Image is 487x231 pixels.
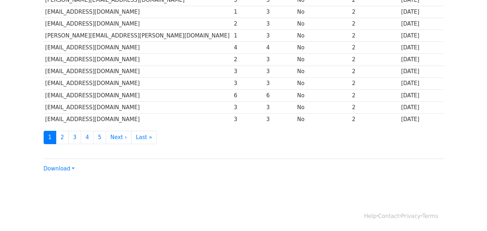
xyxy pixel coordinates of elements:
td: [EMAIL_ADDRESS][DOMAIN_NAME] [44,113,232,125]
td: No [296,30,350,42]
td: [DATE] [399,42,444,54]
td: [DATE] [399,6,444,18]
td: 2 [350,77,399,89]
td: [DATE] [399,101,444,113]
td: [EMAIL_ADDRESS][DOMAIN_NAME] [44,18,232,30]
a: Help [364,213,376,219]
a: 3 [68,131,81,144]
td: 6 [265,89,296,101]
a: Terms [422,213,438,219]
td: No [296,6,350,18]
td: 2 [350,42,399,54]
td: 3 [232,77,265,89]
td: 2 [350,18,399,30]
a: Last » [131,131,157,144]
td: 1 [232,6,265,18]
td: No [296,54,350,66]
a: 1 [44,131,57,144]
td: 2 [350,54,399,66]
td: No [296,18,350,30]
td: 3 [265,66,296,77]
td: [EMAIL_ADDRESS][DOMAIN_NAME] [44,101,232,113]
td: [DATE] [399,18,444,30]
td: 1 [232,30,265,42]
td: 2 [350,101,399,113]
td: 2 [232,18,265,30]
td: [DATE] [399,89,444,101]
a: Next › [106,131,132,144]
td: No [296,66,350,77]
td: 3 [265,113,296,125]
td: 3 [265,6,296,18]
td: [EMAIL_ADDRESS][DOMAIN_NAME] [44,77,232,89]
td: [EMAIL_ADDRESS][DOMAIN_NAME] [44,6,232,18]
td: [EMAIL_ADDRESS][DOMAIN_NAME] [44,66,232,77]
td: 3 [232,113,265,125]
td: 6 [232,89,265,101]
a: 2 [56,131,69,144]
a: Privacy [401,213,420,219]
td: 3 [265,54,296,66]
td: 2 [232,54,265,66]
a: Contact [378,213,399,219]
td: 3 [265,18,296,30]
td: 2 [350,66,399,77]
td: 2 [350,113,399,125]
td: No [296,101,350,113]
td: 4 [265,42,296,54]
td: [EMAIL_ADDRESS][DOMAIN_NAME] [44,54,232,66]
td: 2 [350,30,399,42]
td: No [296,113,350,125]
td: 3 [232,66,265,77]
td: No [296,42,350,54]
td: [DATE] [399,77,444,89]
td: 2 [350,89,399,101]
td: No [296,77,350,89]
a: Download [44,165,75,172]
td: 3 [265,30,296,42]
td: [EMAIL_ADDRESS][DOMAIN_NAME] [44,42,232,54]
td: [DATE] [399,54,444,66]
td: 3 [232,101,265,113]
a: 4 [81,131,94,144]
td: 4 [232,42,265,54]
iframe: Chat Widget [451,196,487,231]
td: 3 [265,77,296,89]
td: 3 [265,101,296,113]
td: No [296,89,350,101]
td: [DATE] [399,66,444,77]
td: [DATE] [399,30,444,42]
td: [EMAIL_ADDRESS][DOMAIN_NAME] [44,89,232,101]
a: 5 [93,131,106,144]
td: [DATE] [399,113,444,125]
td: [PERSON_NAME][EMAIL_ADDRESS][PERSON_NAME][DOMAIN_NAME] [44,30,232,42]
td: 2 [350,6,399,18]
